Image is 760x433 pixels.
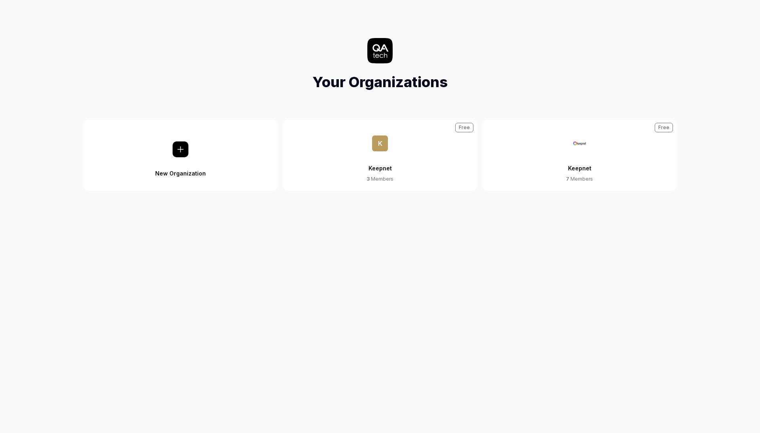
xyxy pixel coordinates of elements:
button: Keepnet7 MembersFree [483,120,676,191]
h1: Your Organizations [312,71,448,93]
div: Free [455,123,473,132]
img: Keepnet Logo [572,135,587,151]
button: New Organization [84,120,277,191]
div: Keepnet [568,151,591,175]
div: Free [655,123,673,132]
span: K [372,135,388,151]
span: 3 [367,176,370,182]
span: 7 [566,176,569,182]
div: Members [367,175,393,183]
div: New Organization [155,157,206,177]
button: KKeepnet3 MembersFree [283,120,477,191]
div: Keepnet [369,151,392,175]
div: Members [566,175,593,183]
a: Keepnet LogoKeepnet7 MembersFree [483,120,676,191]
